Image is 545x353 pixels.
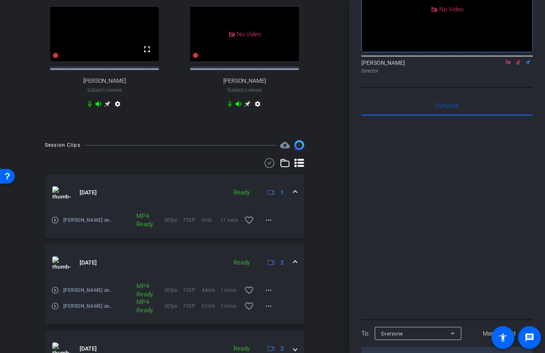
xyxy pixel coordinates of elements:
span: Subject [87,86,122,94]
mat-icon: favorite_border [244,301,254,311]
span: [PERSON_NAME] and TBD-[PERSON_NAME]-2025-09-16-14-19-30-324-1 [63,302,115,310]
span: Subject [227,86,262,94]
div: To: [361,329,369,338]
span: [PERSON_NAME] and TBD-[PERSON_NAME]-2025-09-16-14-19-30-324-0 [63,286,115,294]
mat-icon: more_horiz [264,285,274,295]
div: [PERSON_NAME] [361,59,533,75]
span: 720P [183,286,202,294]
span: 11 secs [220,216,239,224]
span: [PERSON_NAME] and TBD-[PERSON_NAME]-2025-09-16-14-22-11-836-0 [63,216,115,224]
span: 1 [280,188,284,197]
mat-icon: cloud_upload [280,140,290,150]
mat-icon: more_horiz [264,301,274,311]
button: Mark all read [466,326,533,341]
span: - [244,87,245,93]
span: 720P [183,216,202,224]
span: [DATE] [80,258,97,267]
span: 6mb [202,216,220,224]
mat-icon: favorite_border [244,215,254,225]
span: [PERSON_NAME] [83,77,126,84]
span: 1 mins [220,286,239,294]
span: Chrome [245,88,262,93]
img: Session clips [294,140,304,150]
div: thumb-nail[DATE]Ready1 [45,210,304,238]
mat-icon: play_circle_outline [51,302,59,310]
span: 30fps [164,286,183,294]
div: Director [361,67,533,75]
div: Ready [229,188,254,197]
span: No Video [237,30,261,38]
img: thumb-nail [52,256,71,269]
span: Mark all read [483,329,516,338]
span: [DATE] [80,344,97,353]
span: 44mb [202,286,220,294]
mat-icon: more_horiz [264,215,274,225]
span: Chrome [105,88,122,93]
span: 2 mins [220,302,239,310]
span: 61mb [202,302,220,310]
mat-icon: play_circle_outline [51,286,59,294]
span: Destinations for your clips [280,140,290,150]
div: MP4 Ready [132,212,147,228]
mat-icon: favorite_border [244,285,254,295]
mat-expansion-panel-header: thumb-nail[DATE]Ready1 [45,174,304,210]
img: thumb-nail [52,186,71,199]
mat-icon: play_circle_outline [51,216,59,224]
div: thumb-nail[DATE]Ready2 [45,280,304,324]
span: Everyone [381,331,403,337]
div: Ready [229,258,254,267]
mat-icon: message [525,333,534,342]
span: Everyone [436,103,459,108]
div: MP4 Ready [132,282,147,298]
mat-icon: settings [253,101,262,110]
span: - [104,87,105,93]
span: 2 [280,344,284,353]
mat-expansion-panel-header: thumb-nail[DATE]Ready2 [45,245,304,280]
span: [PERSON_NAME] [223,77,266,84]
mat-icon: settings [113,101,122,110]
mat-icon: fullscreen [142,44,152,54]
span: 30fps [164,302,183,310]
span: [DATE] [80,188,97,197]
span: 720P [183,302,202,310]
div: Session Clips [45,141,80,149]
div: MP4 Ready [132,298,147,314]
mat-icon: accessibility [498,333,508,342]
span: No Video [439,5,463,13]
span: 30fps [164,216,183,224]
span: 2 [280,258,284,267]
